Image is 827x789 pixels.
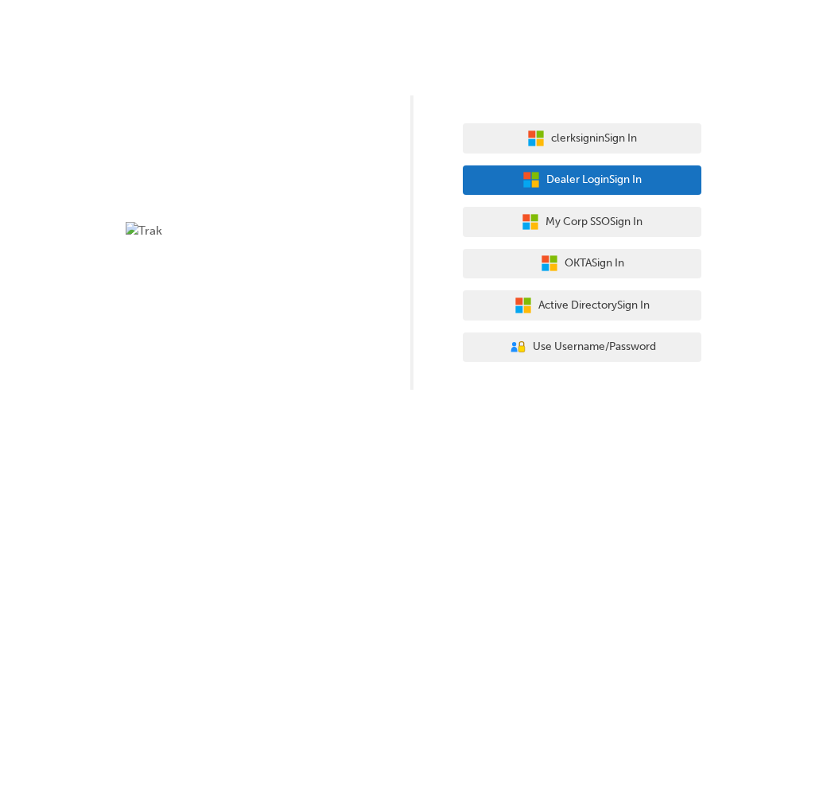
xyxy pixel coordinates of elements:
[463,332,701,363] button: Use Username/Password
[126,222,364,240] img: Trak
[463,165,701,196] button: Dealer LoginSign In
[463,207,701,237] button: My Corp SSOSign In
[546,213,643,231] span: My Corp SSO Sign In
[551,130,637,148] span: clerksignin Sign In
[538,297,650,315] span: Active Directory Sign In
[463,123,701,154] button: clerksigninSign In
[463,249,701,279] button: OKTASign In
[565,255,624,273] span: OKTA Sign In
[463,290,701,321] button: Active DirectorySign In
[546,171,642,189] span: Dealer Login Sign In
[533,338,656,356] span: Use Username/Password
